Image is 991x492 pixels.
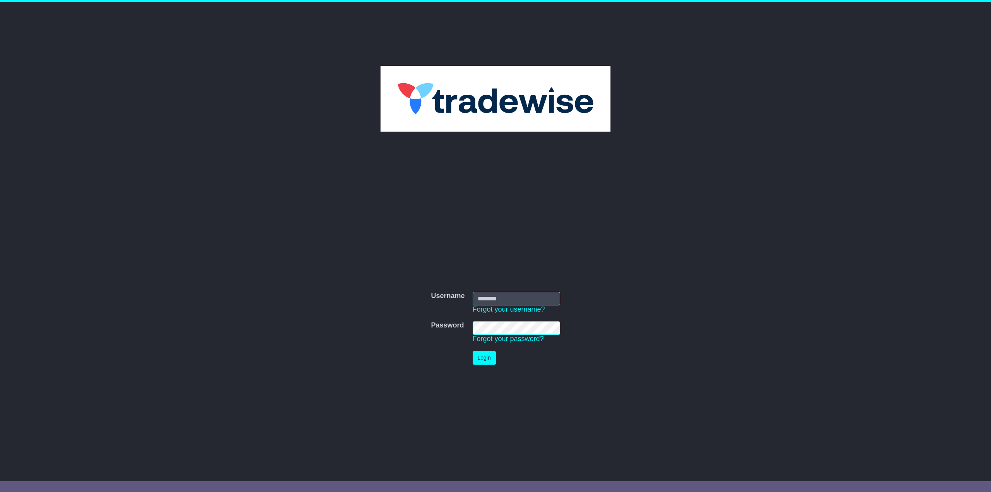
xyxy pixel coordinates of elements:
[381,66,611,132] img: Tradewise Global Logistics
[473,335,544,343] a: Forgot your password?
[431,321,464,330] label: Password
[473,305,545,313] a: Forgot your username?
[431,292,465,300] label: Username
[473,351,496,365] button: Login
